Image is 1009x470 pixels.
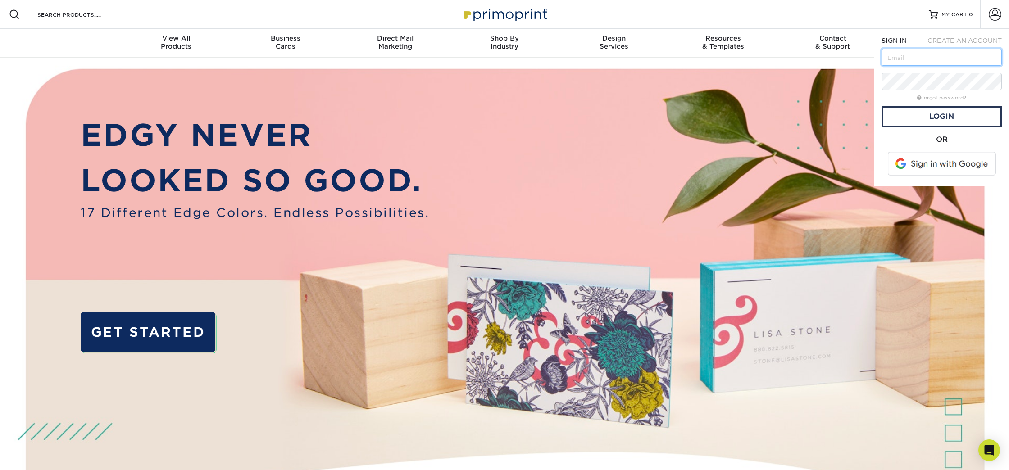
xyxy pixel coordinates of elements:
span: SIGN IN [882,37,907,44]
div: Marketing [341,34,450,50]
div: Open Intercom Messenger [978,439,1000,461]
a: DesignServices [559,29,668,58]
div: Cards [231,34,341,50]
span: 17 Different Edge Colors. Endless Possibilities. [81,203,429,221]
p: LOOKED SO GOOD. [81,158,429,203]
div: Services [559,34,668,50]
span: Business [231,34,341,42]
a: Contact& Support [778,29,887,58]
span: Design [559,34,668,42]
span: MY CART [941,11,967,18]
a: GET STARTED [81,312,215,352]
a: View AllProducts [122,29,231,58]
a: Direct MailMarketing [341,29,450,58]
img: Primoprint [459,5,550,24]
div: Products [122,34,231,50]
a: Login [882,106,1002,127]
div: OR [882,134,1002,145]
p: EDGY NEVER [81,113,429,158]
span: Contact [778,34,887,42]
span: Shop By [450,34,559,42]
span: 0 [969,11,973,18]
a: Shop ByIndustry [450,29,559,58]
input: SEARCH PRODUCTS..... [36,9,124,20]
a: BusinessCards [231,29,341,58]
input: Email [882,49,1002,66]
span: Direct Mail [341,34,450,42]
div: Industry [450,34,559,50]
span: CREATE AN ACCOUNT [927,37,1002,44]
div: & Templates [668,34,778,50]
span: View All [122,34,231,42]
a: Resources& Templates [668,29,778,58]
span: Resources [668,34,778,42]
div: & Support [778,34,887,50]
a: forgot password? [917,95,966,101]
iframe: Google Customer Reviews [2,443,77,467]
